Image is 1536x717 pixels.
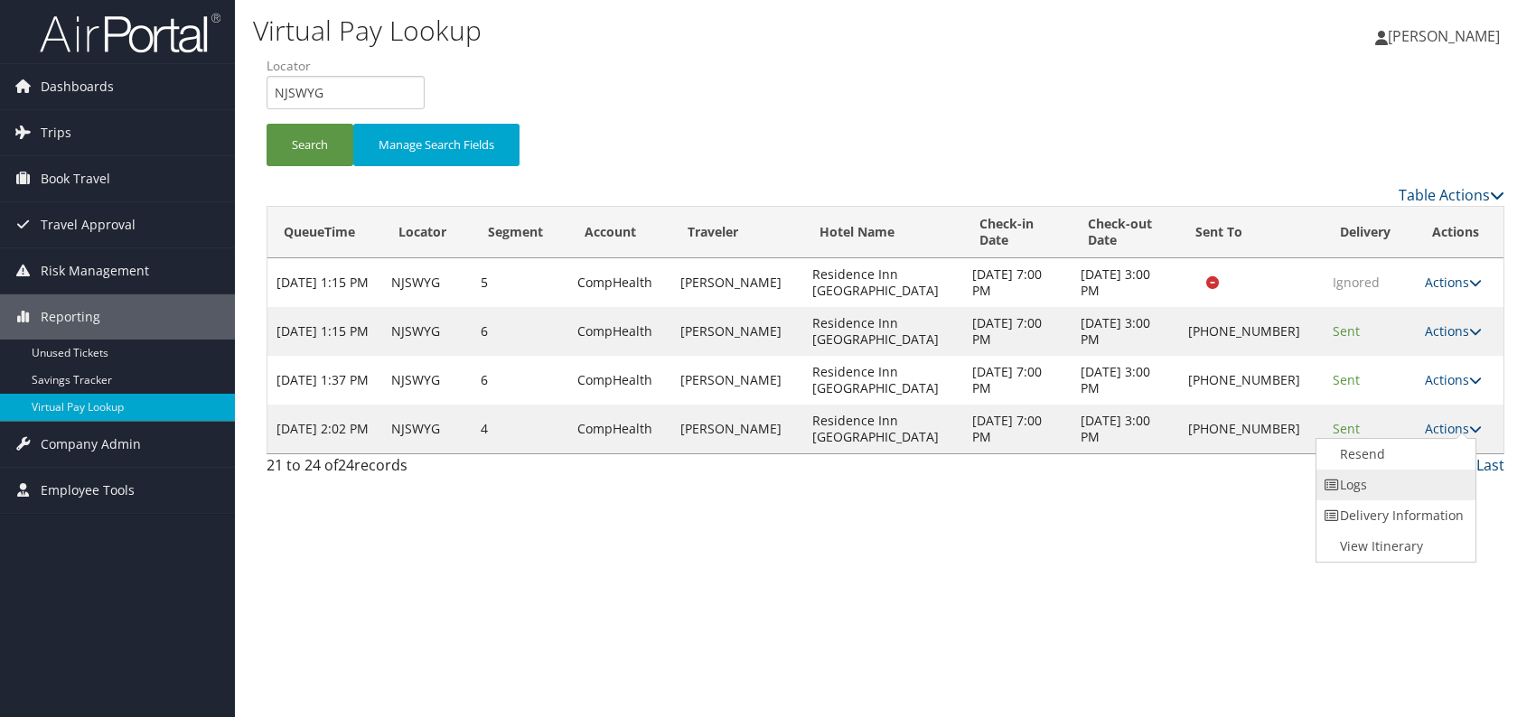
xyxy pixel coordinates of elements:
td: [DATE] 2:02 PM [267,405,382,453]
a: Logs [1316,470,1471,500]
span: Ignored [1333,274,1380,291]
td: [PERSON_NAME] [671,307,803,356]
td: [DATE] 1:15 PM [267,307,382,356]
td: NJSWYG [382,405,472,453]
th: Check-out Date: activate to sort column ascending [1072,207,1180,258]
td: NJSWYG [382,258,472,307]
th: Locator: activate to sort column ascending [382,207,472,258]
td: Residence Inn [GEOGRAPHIC_DATA] [803,307,963,356]
th: Hotel Name: activate to sort column ascending [803,207,963,258]
th: Check-in Date: activate to sort column ascending [963,207,1072,258]
img: airportal-logo.png [40,12,220,54]
td: CompHealth [568,258,671,307]
td: [DATE] 1:37 PM [267,356,382,405]
h1: Virtual Pay Lookup [253,12,1096,50]
td: [DATE] 1:15 PM [267,258,382,307]
td: [PHONE_NUMBER] [1179,356,1323,405]
span: Travel Approval [41,202,136,247]
a: Actions [1425,274,1482,291]
span: Trips [41,110,71,155]
td: [PERSON_NAME] [671,258,803,307]
button: Manage Search Fields [353,124,520,166]
td: [PERSON_NAME] [671,356,803,405]
td: Residence Inn [GEOGRAPHIC_DATA] [803,356,963,405]
span: Book Travel [41,156,110,201]
td: [PHONE_NUMBER] [1179,307,1323,356]
a: Table Actions [1399,185,1504,205]
td: Residence Inn [GEOGRAPHIC_DATA] [803,258,963,307]
a: Resend [1316,439,1471,470]
td: [DATE] 3:00 PM [1072,356,1180,405]
td: CompHealth [568,356,671,405]
a: Last [1476,455,1504,475]
span: Sent [1333,420,1360,437]
td: [DATE] 3:00 PM [1072,258,1180,307]
span: [PERSON_NAME] [1388,26,1500,46]
a: View Itinerary [1316,531,1471,562]
th: Traveler: activate to sort column ascending [671,207,803,258]
th: QueueTime: activate to sort column ascending [267,207,382,258]
td: Residence Inn [GEOGRAPHIC_DATA] [803,405,963,453]
th: Sent To: activate to sort column ascending [1179,207,1323,258]
td: CompHealth [568,307,671,356]
a: [PERSON_NAME] [1375,9,1518,63]
td: 4 [472,405,568,453]
span: Company Admin [41,422,141,467]
span: Reporting [41,294,100,340]
button: Search [267,124,353,166]
td: [DATE] 7:00 PM [963,356,1072,405]
th: Segment: activate to sort column ascending [472,207,568,258]
td: NJSWYG [382,356,472,405]
td: 5 [472,258,568,307]
td: NJSWYG [382,307,472,356]
th: Delivery: activate to sort column ascending [1324,207,1416,258]
span: Risk Management [41,248,149,293]
a: Actions [1425,371,1482,388]
span: Dashboards [41,64,114,109]
td: 6 [472,307,568,356]
a: Delivery Information [1316,500,1471,531]
td: [DATE] 3:00 PM [1072,405,1180,453]
a: Actions [1425,420,1482,437]
div: 21 to 24 of records [267,454,556,485]
span: Sent [1333,322,1360,340]
td: CompHealth [568,405,671,453]
span: 24 [338,455,354,475]
td: [DATE] 7:00 PM [963,307,1072,356]
th: Actions [1416,207,1503,258]
td: [DATE] 7:00 PM [963,258,1072,307]
span: Employee Tools [41,468,135,513]
label: Locator [267,57,438,75]
th: Account: activate to sort column ascending [568,207,671,258]
td: [PERSON_NAME] [671,405,803,453]
td: [DATE] 3:00 PM [1072,307,1180,356]
td: [DATE] 7:00 PM [963,405,1072,453]
a: Actions [1425,322,1482,340]
td: [PHONE_NUMBER] [1179,405,1323,453]
td: 6 [472,356,568,405]
span: Sent [1333,371,1360,388]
